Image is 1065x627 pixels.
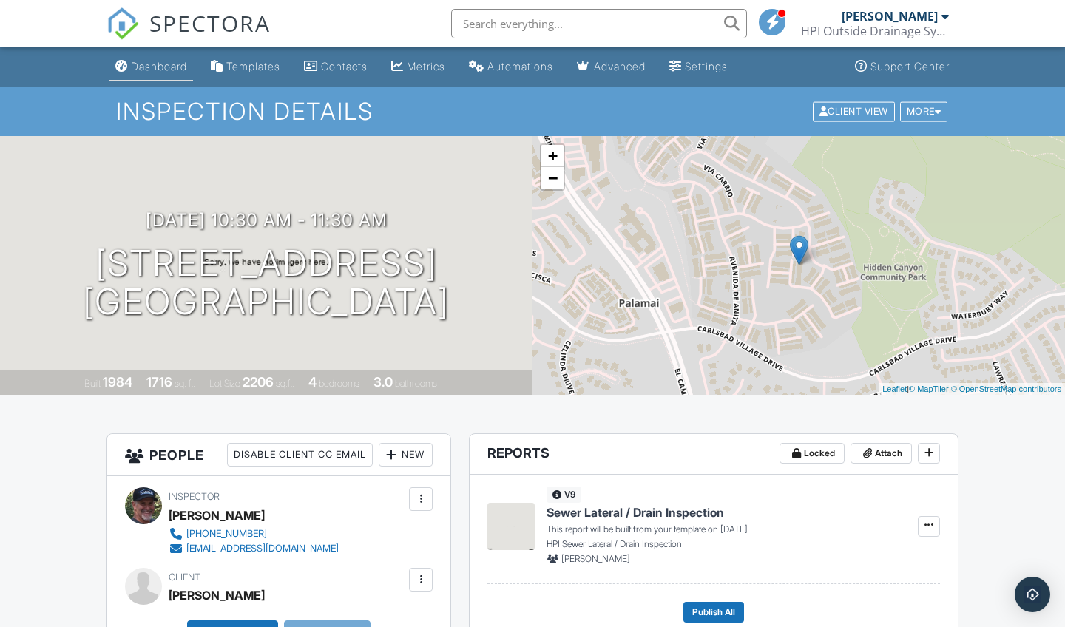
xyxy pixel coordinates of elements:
[243,374,274,390] div: 2206
[107,434,450,476] h3: People
[463,53,559,81] a: Automations (Basic)
[227,443,373,467] div: Disable Client CC Email
[385,53,451,81] a: Metrics
[842,9,938,24] div: [PERSON_NAME]
[169,491,220,502] span: Inspector
[106,20,271,51] a: SPECTORA
[407,60,445,72] div: Metrics
[169,572,200,583] span: Client
[571,53,652,81] a: Advanced
[106,7,139,40] img: The Best Home Inspection Software - Spectora
[109,53,193,81] a: Dashboard
[169,504,265,526] div: [PERSON_NAME]
[951,384,1061,393] a: © OpenStreetMap contributors
[870,60,950,72] div: Support Center
[308,374,317,390] div: 4
[186,543,339,555] div: [EMAIL_ADDRESS][DOMAIN_NAME]
[169,526,339,541] a: [PHONE_NUMBER]
[169,541,339,556] a: [EMAIL_ADDRESS][DOMAIN_NAME]
[909,384,949,393] a: © MapTiler
[209,378,240,389] span: Lot Size
[186,528,267,540] div: [PHONE_NUMBER]
[84,378,101,389] span: Built
[685,60,728,72] div: Settings
[149,7,271,38] span: SPECTORA
[131,60,187,72] div: Dashboard
[175,378,195,389] span: sq. ft.
[663,53,734,81] a: Settings
[882,384,907,393] a: Leaflet
[594,60,646,72] div: Advanced
[298,53,373,81] a: Contacts
[83,244,450,322] h1: [STREET_ADDRESS] [GEOGRAPHIC_DATA]
[169,584,265,606] div: [PERSON_NAME]
[541,145,564,167] a: Zoom in
[226,60,280,72] div: Templates
[813,101,895,121] div: Client View
[116,98,949,124] h1: Inspection Details
[900,101,948,121] div: More
[849,53,956,81] a: Support Center
[487,60,553,72] div: Automations
[801,24,949,38] div: HPI Outside Drainage Systems
[879,383,1065,396] div: |
[146,374,172,390] div: 1716
[103,374,132,390] div: 1984
[451,9,747,38] input: Search everything...
[395,378,437,389] span: bathrooms
[1015,577,1050,612] div: Open Intercom Messenger
[373,374,393,390] div: 3.0
[321,60,368,72] div: Contacts
[811,105,899,116] a: Client View
[205,53,286,81] a: Templates
[276,378,294,389] span: sq.ft.
[379,443,433,467] div: New
[319,378,359,389] span: bedrooms
[541,167,564,189] a: Zoom out
[146,210,388,230] h3: [DATE] 10:30 am - 11:30 am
